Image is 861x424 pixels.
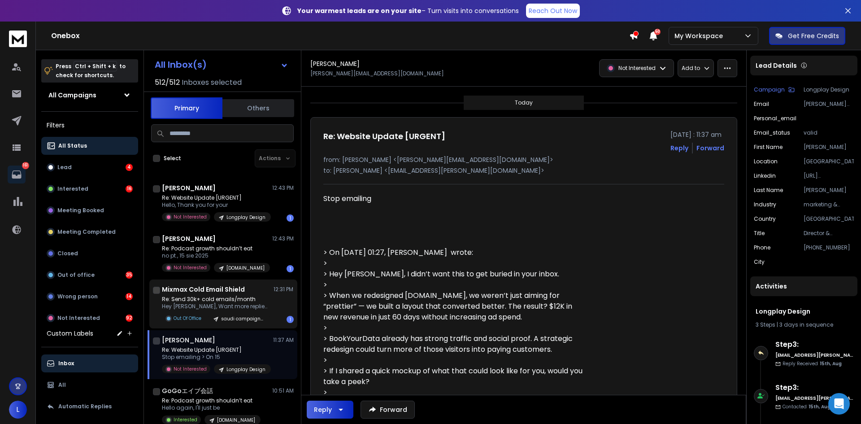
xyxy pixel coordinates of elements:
p: Get Free Credits [788,31,839,40]
p: Hello again, I'll just be [162,404,261,411]
button: L [9,401,27,419]
p: My Workspace [674,31,726,40]
p: 12:43 PM [272,235,294,242]
h1: Mixmax Cold Email Shield [162,285,245,294]
div: 4 [126,164,133,171]
p: location [754,158,778,165]
p: to: [PERSON_NAME] <[EMAIL_ADDRESS][PERSON_NAME][DOMAIN_NAME]> [323,166,724,175]
p: 161 [22,162,29,169]
button: Automatic Replies [41,398,138,415]
p: no pt., 15 sie 2025 [162,252,270,259]
p: Re: Send 30k+ cold emails/month [162,296,270,303]
p: Contacted [783,403,831,410]
p: Automatic Replies [58,403,112,410]
button: Wrong person14 [41,288,138,306]
p: All [58,381,66,389]
button: All Inbox(s) [148,56,296,74]
p: saudi campaign HealDNS [221,315,264,322]
strong: Your warmest leads are on your site [297,6,422,15]
p: Not Interested [174,264,207,271]
button: All [41,376,138,394]
h3: Inboxes selected [182,77,242,88]
p: valid [804,129,854,136]
div: Reply [314,405,332,414]
div: 1 [287,265,294,272]
p: Today [515,99,533,106]
div: Open Intercom Messenger [828,393,850,415]
button: Closed [41,245,138,262]
p: Not Interested [618,65,656,72]
h1: GoGoエイブ会話 [162,386,213,395]
h6: Step 3 : [775,382,854,393]
p: Not Interested [174,366,207,372]
p: Reply Received [783,360,842,367]
h1: Re: Website Update [URGENT] [323,130,445,143]
div: 14 [126,293,133,300]
p: Wrong person [57,293,98,300]
p: [GEOGRAPHIC_DATA] [804,158,854,165]
p: 10:51 AM [272,387,294,394]
p: Re: Podcast growth shouldn’t eat [162,397,261,404]
button: Primary [151,97,222,119]
p: Meeting Booked [57,207,104,214]
p: [PERSON_NAME] [804,187,854,194]
h1: Onebox [51,31,629,41]
h6: Step 3 : [775,339,854,350]
p: [PERSON_NAME][EMAIL_ADDRESS][DOMAIN_NAME] [310,70,444,77]
p: [DATE] : 11:37 am [670,130,724,139]
p: Email [754,101,769,108]
h1: All Campaigns [48,91,96,100]
p: [DOMAIN_NAME] [226,265,265,271]
h1: [PERSON_NAME] [162,184,216,192]
p: Add to [682,65,700,72]
button: Not Interested92 [41,309,138,327]
label: Select [164,155,181,162]
p: linkedin [754,172,776,179]
p: Out Of Office [174,315,201,322]
p: Phone [754,244,770,251]
span: 512 / 512 [155,77,180,88]
h6: [EMAIL_ADDRESS][PERSON_NAME][DOMAIN_NAME] [775,395,854,402]
span: 15th, Aug [809,403,831,410]
p: title [754,230,765,237]
p: Hello, Thank you for your [162,201,270,209]
p: 12:31 PM [274,286,294,293]
p: Closed [57,250,78,257]
button: Others [222,98,294,118]
p: First Name [754,144,783,151]
p: [URL][DOMAIN_NAME][PERSON_NAME] [804,172,854,179]
span: 3 days in sequence [779,321,833,328]
p: Reach Out Now [529,6,577,15]
div: 35 [126,271,133,279]
div: 1 [287,214,294,222]
button: All Campaigns [41,86,138,104]
p: email_status [754,129,790,136]
button: Meeting Booked [41,201,138,219]
span: 50 [654,29,661,35]
p: Hey [PERSON_NAME], Want more replies to [162,303,270,310]
h1: [PERSON_NAME] [162,234,216,243]
span: 3 Steps [756,321,775,328]
button: Reply [307,401,353,419]
div: Activities [750,276,857,296]
p: [PERSON_NAME] [804,144,854,151]
p: personal_email [754,115,796,122]
button: Inbox [41,354,138,372]
p: Lead Details [756,61,797,70]
p: Re: Website Update [URGENT] [162,346,270,354]
p: All Status [58,142,87,149]
button: Campaign [754,86,795,93]
p: from: [PERSON_NAME] <[PERSON_NAME][EMAIL_ADDRESS][DOMAIN_NAME]> [323,155,724,164]
p: Stop emailing > On 15 [162,354,270,361]
p: industry [754,201,776,208]
p: Not Interested [57,315,100,322]
p: Inbox [58,360,74,367]
p: Re: Podcast growth shouldn’t eat [162,245,270,252]
p: Interested [57,185,88,192]
p: Not Interested [174,214,207,220]
div: 1 [287,316,294,323]
h1: [PERSON_NAME] [310,59,360,68]
p: city [754,258,765,266]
